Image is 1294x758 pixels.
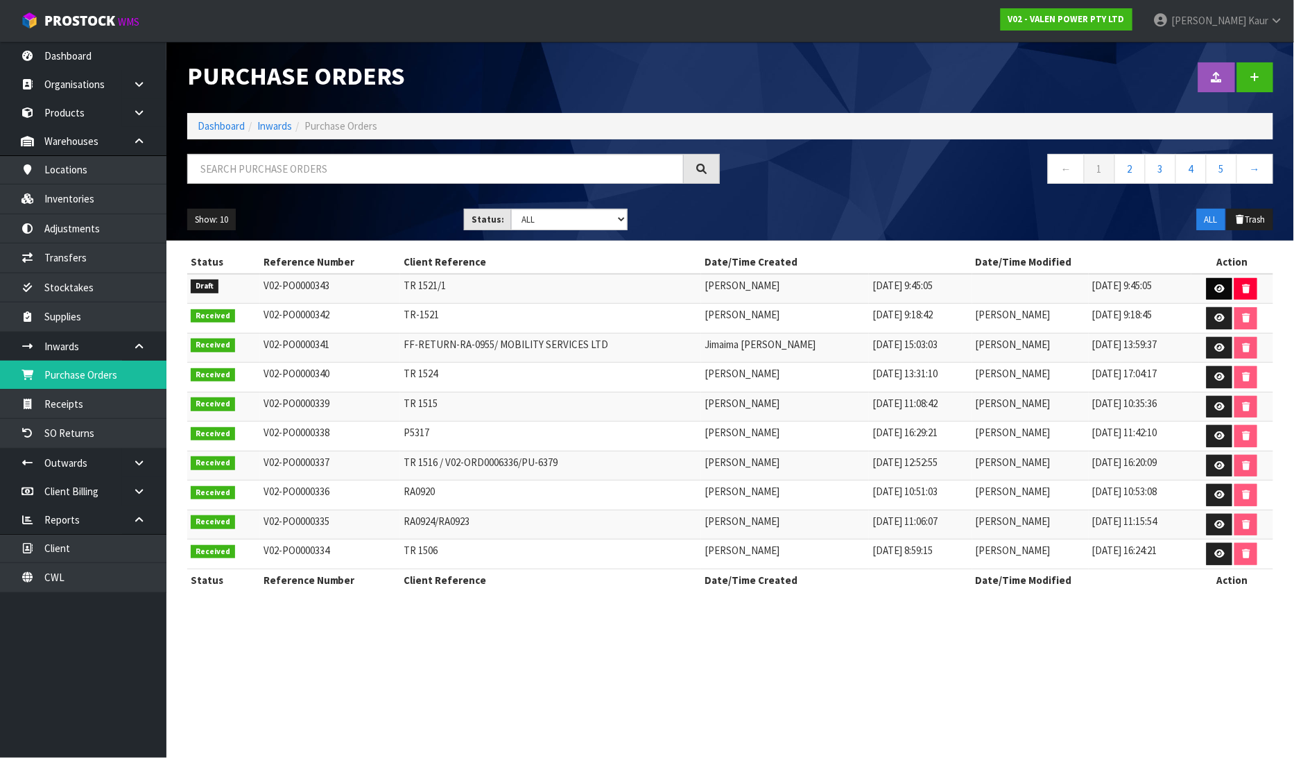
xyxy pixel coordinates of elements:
span: [DATE] 13:31:10 [872,367,938,380]
td: TR 1521/1 [400,274,701,304]
span: [DATE] 16:29:21 [872,426,938,439]
span: Received [191,427,235,441]
button: Show: 10 [187,209,236,231]
span: Kaur [1248,14,1268,27]
span: [PERSON_NAME] [976,308,1051,321]
td: V02-PO0000337 [260,451,400,481]
th: Client Reference [400,569,701,591]
span: [PERSON_NAME] [976,426,1051,439]
span: Received [191,545,235,559]
span: [PERSON_NAME] [705,544,779,557]
span: Received [191,397,235,411]
a: Dashboard [198,119,245,132]
td: V02-PO0000341 [260,333,400,363]
td: TR 1515 [400,392,701,422]
span: [DATE] 11:15:54 [1092,515,1157,528]
span: Received [191,309,235,323]
span: [DATE] 9:18:45 [1092,308,1153,321]
td: V02-PO0000343 [260,274,400,304]
th: Client Reference [400,251,701,273]
td: V02-PO0000334 [260,540,400,569]
span: Received [191,456,235,470]
td: FF-RETURN-RA-0955/ MOBILITY SERVICES LTD [400,333,701,363]
th: Date/Time Modified [972,251,1191,273]
span: [PERSON_NAME] [705,367,779,380]
span: [DATE] 11:06:07 [872,515,938,528]
span: [PERSON_NAME] [976,397,1051,410]
span: [PERSON_NAME] [976,367,1051,380]
span: [DATE] 13:59:37 [1092,338,1157,351]
span: [PERSON_NAME] [705,456,779,469]
a: 4 [1175,154,1207,184]
span: Received [191,486,235,500]
td: V02-PO0000335 [260,510,400,540]
button: ALL [1197,209,1225,231]
input: Search purchase orders [187,154,684,184]
button: Trash [1227,209,1273,231]
span: [PERSON_NAME] [976,338,1051,351]
td: V02-PO0000336 [260,481,400,510]
span: [DATE] 9:18:42 [872,308,933,321]
span: [DATE] 17:04:17 [1092,367,1157,380]
span: Draft [191,279,218,293]
span: [PERSON_NAME] [705,308,779,321]
th: Date/Time Created [701,569,972,591]
td: TR 1506 [400,540,701,569]
span: [DATE] 8:59:15 [872,544,933,557]
span: Received [191,515,235,529]
a: ← [1048,154,1085,184]
th: Status [187,569,260,591]
span: [PERSON_NAME] [976,544,1051,557]
span: [PERSON_NAME] [1171,14,1246,27]
nav: Page navigation [741,154,1273,188]
th: Action [1191,569,1273,591]
td: RA0924/RA0923 [400,510,701,540]
th: Action [1191,251,1273,273]
td: TR-1521 [400,304,701,334]
span: [DATE] 9:45:05 [1092,279,1153,292]
small: WMS [118,15,139,28]
span: [DATE] 12:52:55 [872,456,938,469]
td: V02-PO0000340 [260,363,400,393]
span: [PERSON_NAME] [705,397,779,410]
span: [DATE] 15:03:03 [872,338,938,351]
span: [PERSON_NAME] [705,426,779,439]
td: P5317 [400,422,701,451]
span: ProStock [44,12,115,30]
img: cube-alt.png [21,12,38,29]
span: [PERSON_NAME] [976,515,1051,528]
a: 3 [1145,154,1176,184]
td: RA0920 [400,481,701,510]
td: TR 1524 [400,363,701,393]
span: Purchase Orders [304,119,377,132]
span: [DATE] 9:45:05 [872,279,933,292]
span: [DATE] 11:08:42 [872,397,938,410]
a: 2 [1114,154,1146,184]
th: Reference Number [260,251,400,273]
strong: V02 - VALEN POWER PTY LTD [1008,13,1125,25]
span: [PERSON_NAME] [976,456,1051,469]
span: [DATE] 10:53:08 [1092,485,1157,498]
a: → [1236,154,1273,184]
span: Received [191,368,235,382]
a: V02 - VALEN POWER PTY LTD [1001,8,1132,31]
th: Date/Time Modified [972,569,1191,591]
a: Inwards [257,119,292,132]
span: [DATE] 10:35:36 [1092,397,1157,410]
td: V02-PO0000342 [260,304,400,334]
th: Reference Number [260,569,400,591]
a: 1 [1084,154,1115,184]
span: [PERSON_NAME] [705,515,779,528]
span: [PERSON_NAME] [976,485,1051,498]
th: Status [187,251,260,273]
span: Received [191,338,235,352]
th: Date/Time Created [701,251,972,273]
h1: Purchase Orders [187,62,720,90]
strong: Status: [472,214,504,225]
span: Jimaima [PERSON_NAME] [705,338,816,351]
td: V02-PO0000339 [260,392,400,422]
span: [DATE] 16:20:09 [1092,456,1157,469]
a: 5 [1206,154,1237,184]
span: [PERSON_NAME] [705,485,779,498]
td: TR 1516 / V02-ORD0006336/PU-6379 [400,451,701,481]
